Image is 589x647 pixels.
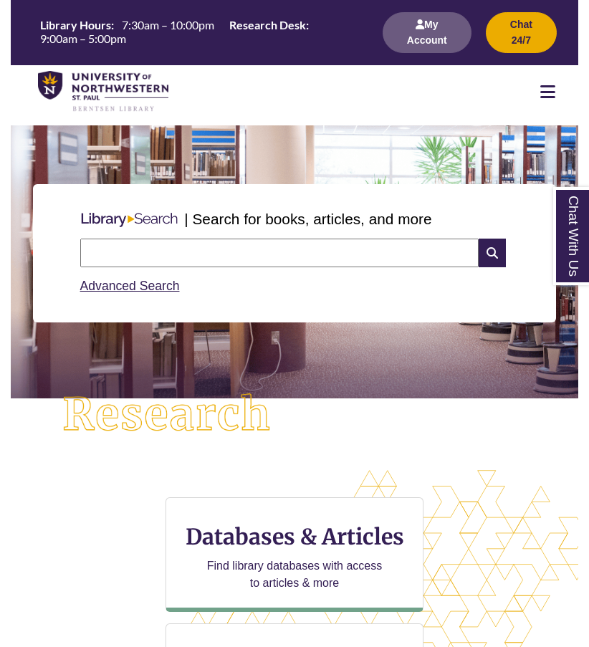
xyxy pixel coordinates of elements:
[486,12,557,53] button: Chat 24/7
[201,557,388,592] p: Find library databases with access to articles & more
[34,16,365,48] a: Hours Today
[34,16,365,47] table: Hours Today
[166,497,423,612] a: Databases & Articles Find library databases with access to articles & more
[80,279,180,293] a: Advanced Search
[39,370,294,459] img: Research
[75,207,185,233] img: Libary Search
[184,208,431,230] p: | Search for books, articles, and more
[383,34,471,46] a: My Account
[383,12,471,53] button: My Account
[224,16,311,32] th: Research Desk:
[34,16,116,32] th: Library Hours:
[486,34,557,46] a: Chat 24/7
[479,239,506,267] i: Search
[38,71,168,112] img: UNWSP Library Logo
[178,523,411,550] h3: Databases & Articles
[40,32,126,45] span: 9:00am – 5:00pm
[122,18,214,32] span: 7:30am – 10:00pm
